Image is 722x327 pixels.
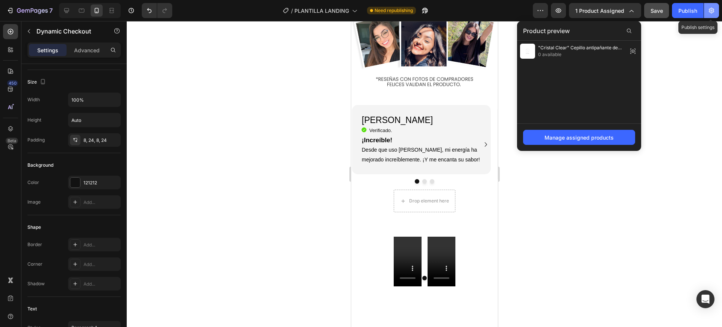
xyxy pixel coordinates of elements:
[696,290,714,308] div: Open Intercom Messenger
[520,44,535,59] img: preview-img
[651,8,663,14] span: Save
[27,199,41,205] div: Image
[678,7,697,15] div: Publish
[27,96,40,103] div: Width
[49,6,53,15] p: 7
[575,7,624,15] span: 1 product assigned
[27,224,41,231] div: Shape
[375,7,413,14] span: Need republishing
[351,21,498,327] iframe: Design area
[27,241,42,248] div: Border
[523,130,635,145] button: Manage assigned products
[68,93,120,106] input: Auto
[27,117,41,123] div: Height
[142,3,172,18] div: Undo/Redo
[538,51,625,58] span: 0 available
[644,3,669,18] button: Save
[27,77,47,87] div: Size
[294,7,349,15] span: PLANTILLA LANDING
[27,179,39,186] div: Color
[37,46,58,54] p: Settings
[27,162,53,169] div: Background
[27,137,45,143] div: Padding
[6,138,18,144] div: Beta
[83,199,119,206] div: Add...
[27,280,45,287] div: Shadow
[3,3,56,18] button: 7
[83,179,119,186] div: 121212
[36,27,100,36] p: Dynamic Checkout
[538,44,625,51] span: "Cristal Clear" Cepillo antipañante de parabrisas ¡Oferta imperdible solo por [DATE] muy pocas un...
[74,46,100,54] p: Advanced
[27,306,37,312] div: Text
[27,261,42,268] div: Corner
[83,261,119,268] div: Add...
[569,3,641,18] button: 1 product assigned
[523,26,570,35] span: Product preview
[83,137,119,144] div: 8, 24, 8, 24
[7,80,18,86] div: 450
[545,134,614,141] div: Manage assigned products
[83,281,119,287] div: Add...
[68,113,120,127] input: Auto
[672,3,704,18] button: Publish
[83,242,119,248] div: Add...
[291,7,293,15] span: /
